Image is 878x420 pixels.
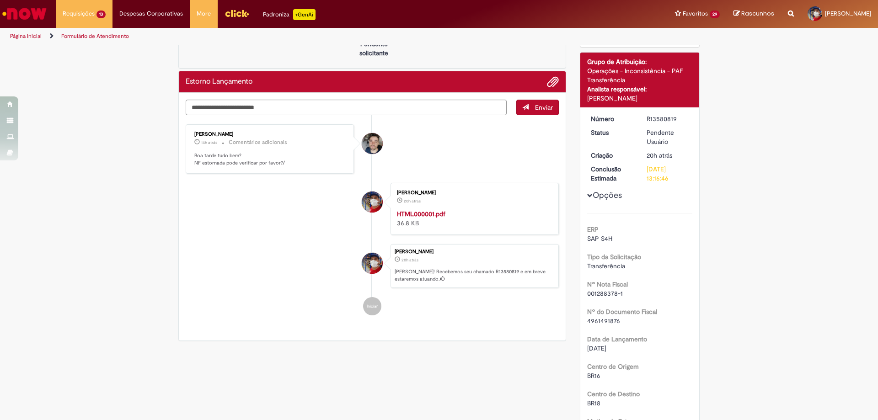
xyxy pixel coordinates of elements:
[647,114,689,123] div: R13580819
[186,78,252,86] h2: Estorno Lançamento Histórico de tíquete
[587,57,693,66] div: Grupo de Atribuição:
[587,317,620,325] span: 4961491876
[61,32,129,40] a: Formulário de Atendimento
[587,308,657,316] b: Nº do Documento Fiscal
[1,5,48,23] img: ServiceNow
[535,103,553,112] span: Enviar
[96,11,106,18] span: 13
[587,225,599,234] b: ERP
[201,140,217,145] time: 30/09/2025 16:51:00
[741,9,774,18] span: Rascunhos
[587,335,647,343] b: Data de Lançamento
[587,262,625,270] span: Transferência
[587,253,641,261] b: Tipo da Solicitação
[584,165,640,183] dt: Conclusão Estimada
[263,9,316,20] div: Padroniza
[587,289,623,298] span: 001288378-1
[7,28,578,45] ul: Trilhas de página
[63,9,95,18] span: Requisições
[362,253,383,274] div: Marcos Antonio Felipe De Melo
[397,209,549,228] div: 36.8 KB
[362,191,383,213] div: Marcos Antonio Felipe De Melo
[186,115,559,324] ul: Histórico de tíquete
[647,151,672,159] span: 20h atrás
[404,198,421,204] time: 30/09/2025 11:15:27
[587,344,606,352] span: [DATE]
[587,234,612,243] span: SAP S4H
[402,257,418,263] span: 20h atrás
[10,32,42,40] a: Página inicial
[194,132,347,137] div: [PERSON_NAME]
[516,100,559,115] button: Enviar
[825,10,871,17] span: [PERSON_NAME]
[197,9,211,18] span: More
[584,114,640,123] dt: Número
[395,268,554,282] p: [PERSON_NAME]! Recebemos seu chamado R13580819 e em breve estaremos atuando.
[584,128,640,137] dt: Status
[119,9,183,18] span: Despesas Corporativas
[201,140,217,145] span: 14h atrás
[397,210,445,218] a: HTML000001.pdf
[194,152,347,166] p: Boa tarde tudo bem? NF estornada pode verificar por favor?/
[683,9,708,18] span: Favoritos
[733,10,774,18] a: Rascunhos
[587,399,600,407] span: BR18
[547,76,559,88] button: Adicionar anexos
[587,390,640,398] b: Centro de Destino
[647,128,689,146] div: Pendente Usuário
[229,138,287,146] small: Comentários adicionais
[584,151,640,160] dt: Criação
[293,9,316,20] p: +GenAi
[587,372,600,380] span: BR16
[587,362,639,371] b: Centro de Origem
[397,190,549,196] div: [PERSON_NAME]
[647,165,689,183] div: [DATE] 13:16:46
[352,39,396,58] p: Pendente solicitante
[186,244,559,288] li: Marcos Antonio Felipe De Melo
[647,151,689,160] div: 30/09/2025 11:16:42
[587,280,628,288] b: Nº Nota Fiscal
[225,6,249,20] img: click_logo_yellow_360x200.png
[186,100,507,115] textarea: Digite sua mensagem aqui...
[710,11,720,18] span: 29
[587,85,693,94] div: Analista responsável:
[587,66,693,85] div: Operações - Inconsistência - PAF Transferência
[404,198,421,204] span: 20h atrás
[402,257,418,263] time: 30/09/2025 11:16:42
[395,249,554,255] div: [PERSON_NAME]
[647,151,672,159] time: 30/09/2025 11:16:42
[587,94,693,103] div: [PERSON_NAME]
[362,133,383,154] div: Guilherme Luiz Taveiros Adao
